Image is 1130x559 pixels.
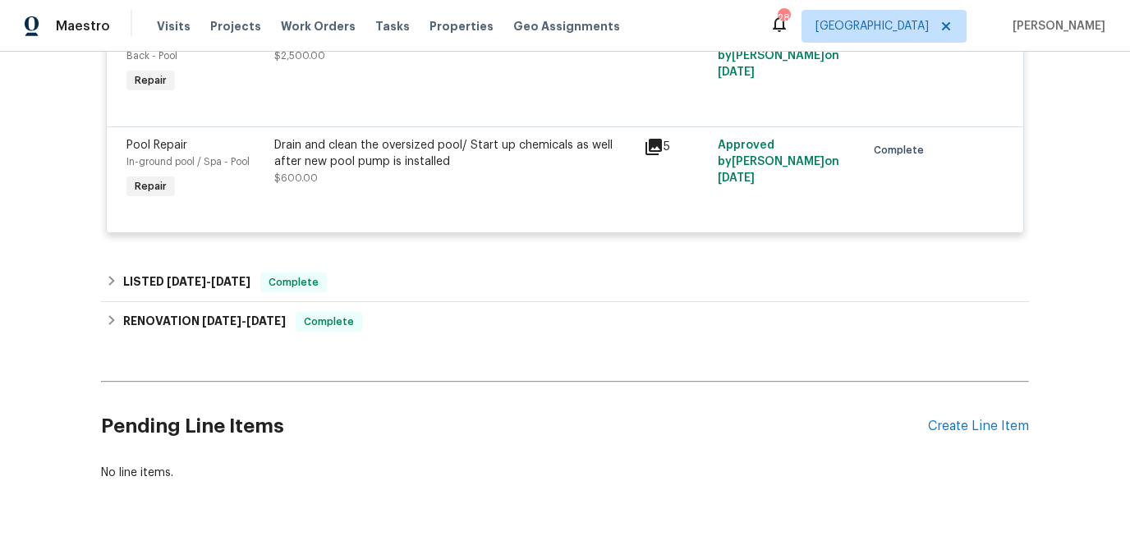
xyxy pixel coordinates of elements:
span: $2,500.00 [274,51,325,61]
span: [DATE] [211,276,250,287]
div: No line items. [101,465,1029,481]
h2: Pending Line Items [101,388,928,465]
span: [DATE] [167,276,206,287]
span: Projects [210,18,261,34]
span: $600.00 [274,173,318,183]
div: RENOVATION [DATE]-[DATE]Complete [101,302,1029,341]
span: Pool Repair [126,140,187,151]
span: Back - Pool [126,51,177,61]
div: LISTED [DATE]-[DATE]Complete [101,263,1029,302]
span: Complete [874,142,930,158]
span: Visits [157,18,191,34]
span: Complete [297,314,361,330]
div: 5 [644,137,708,157]
span: Maestro [56,18,110,34]
span: - [202,315,286,327]
span: [DATE] [202,315,241,327]
div: Drain and clean the oversized pool/ Start up chemicals as well after new pool pump is installed [274,137,634,170]
span: [DATE] [718,66,755,78]
span: In-ground pool / Spa - Pool [126,157,250,167]
span: Work Orders [281,18,356,34]
span: - [167,276,250,287]
span: Geo Assignments [513,18,620,34]
span: [GEOGRAPHIC_DATA] [815,18,929,34]
div: Create Line Item [928,419,1029,434]
span: Approved by [PERSON_NAME] on [718,140,839,184]
span: Tasks [375,21,410,32]
span: Complete [262,274,325,291]
span: [DATE] [246,315,286,327]
span: [PERSON_NAME] [1006,18,1105,34]
span: Repair [128,72,173,89]
span: Repair [128,178,173,195]
span: [DATE] [718,172,755,184]
div: 28 [778,10,789,26]
span: Approved by [PERSON_NAME] on [718,34,839,78]
h6: RENOVATION [123,312,286,332]
span: Properties [429,18,494,34]
h6: LISTED [123,273,250,292]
